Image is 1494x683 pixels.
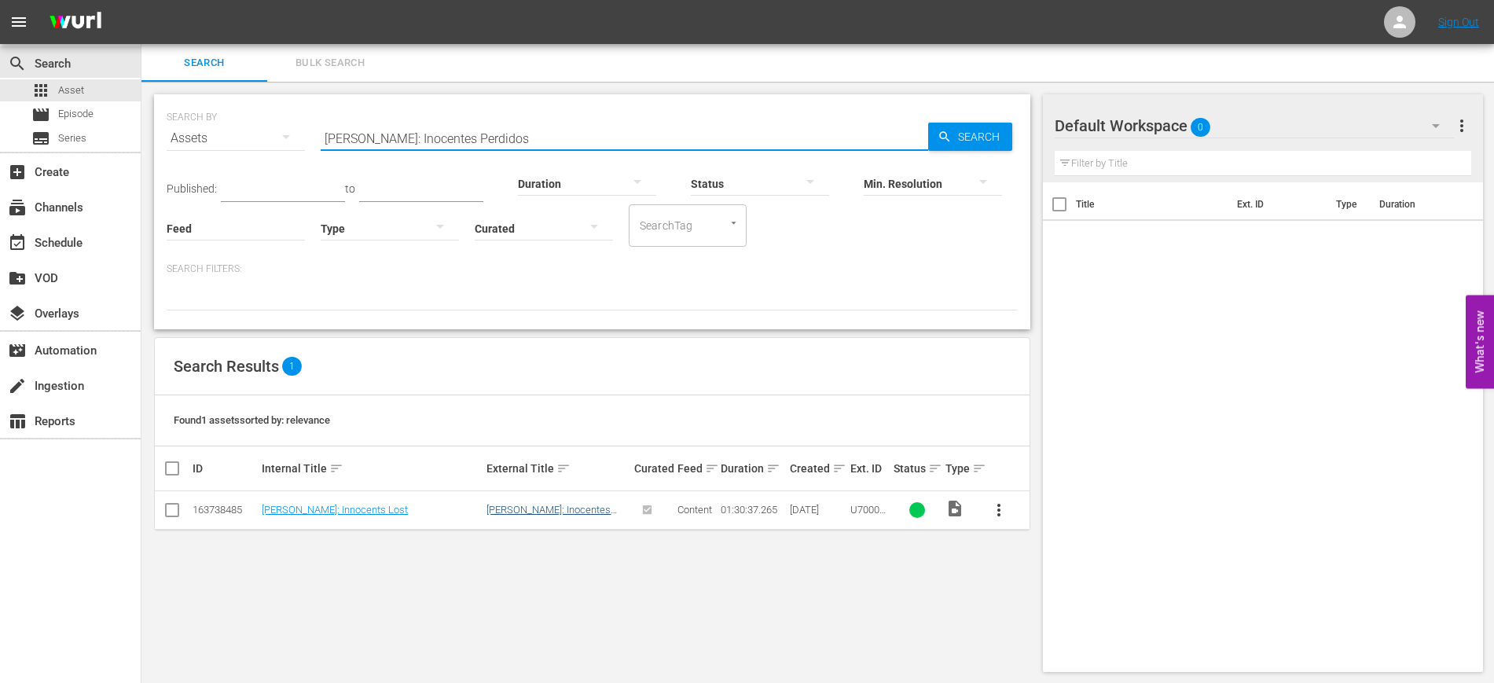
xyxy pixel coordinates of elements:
[167,182,217,195] span: Published:
[1452,116,1471,135] span: more_vert
[174,414,330,426] span: Found 1 assets sorted by: relevance
[556,461,571,476] span: sort
[58,130,86,146] span: Series
[705,461,719,476] span: sort
[1466,295,1494,388] button: Open Feedback Widget
[721,459,785,478] div: Duration
[9,13,28,31] span: menu
[8,341,27,360] span: Automation
[167,116,305,160] div: Assets
[1055,104,1455,148] div: Default Workspace
[726,215,741,230] button: Open
[790,459,846,478] div: Created
[980,491,1018,529] button: more_vert
[8,269,27,288] span: VOD
[8,376,27,395] span: Ingestion
[832,461,846,476] span: sort
[8,304,27,323] span: Overlays
[952,123,1012,151] span: Search
[38,4,113,41] img: ans4CAIJ8jUAAAAAAAAAAAAAAAAAAAAAAAAgQb4GAAAAAAAAAAAAAAAAAAAAAAAAJMjXAAAAAAAAAAAAAAAAAAAAAAAAgAT5G...
[8,198,27,217] span: Channels
[1438,16,1479,28] a: Sign Out
[945,459,975,478] div: Type
[193,504,257,516] div: 163738485
[8,233,27,252] span: Schedule
[277,54,384,72] span: Bulk Search
[174,357,279,376] span: Search Results
[677,504,712,516] span: Content
[31,81,50,100] span: Asset
[486,459,629,478] div: External Title
[282,357,302,376] span: 1
[766,461,780,476] span: sort
[31,129,50,148] span: Series
[634,462,673,475] div: Curated
[8,163,27,182] span: Create
[58,83,84,98] span: Asset
[972,461,986,476] span: sort
[677,459,716,478] div: Feed
[58,106,94,122] span: Episode
[989,501,1008,520] span: more_vert
[928,123,1012,151] button: Search
[1228,182,1327,226] th: Ext. ID
[262,504,408,516] a: [PERSON_NAME]: Innocents Lost
[850,504,886,539] span: U7000235_BRA_AL
[721,504,785,516] div: 01:30:37.265
[345,182,355,195] span: to
[1076,182,1228,226] th: Title
[31,105,50,124] span: Episode
[894,459,941,478] div: Status
[1327,182,1370,226] th: Type
[1370,182,1464,226] th: Duration
[850,462,889,475] div: Ext. ID
[8,412,27,431] span: Reports
[151,54,258,72] span: Search
[928,461,942,476] span: sort
[1452,107,1471,145] button: more_vert
[167,263,1018,276] p: Search Filters:
[790,504,846,516] div: [DATE]
[329,461,343,476] span: sort
[193,462,257,475] div: ID
[945,499,964,518] span: Video
[8,54,27,73] span: Search
[1191,111,1210,144] span: 0
[262,459,482,478] div: Internal Title
[486,504,617,527] a: [PERSON_NAME]: Inocentes Perdidos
